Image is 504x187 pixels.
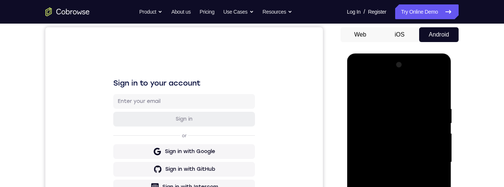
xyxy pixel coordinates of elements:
[68,135,210,149] button: Sign in with GitHub
[118,174,172,181] div: Sign in with Zendesk
[45,7,90,16] a: Go to the home page
[171,4,190,19] a: About us
[395,4,459,19] a: Try Online Demo
[68,117,210,132] button: Sign in with Google
[363,7,365,16] span: /
[139,4,163,19] button: Product
[135,105,143,111] p: or
[68,170,210,185] button: Sign in with Zendesk
[72,70,205,78] input: Enter your email
[368,4,386,19] a: Register
[263,4,293,19] button: Resources
[347,4,360,19] a: Log In
[419,27,459,42] button: Android
[341,27,380,42] button: Web
[68,51,210,61] h1: Sign in to your account
[120,138,170,146] div: Sign in with GitHub
[223,4,253,19] button: Use Cases
[380,27,420,42] button: iOS
[200,4,214,19] a: Pricing
[117,156,173,163] div: Sign in with Intercom
[68,152,210,167] button: Sign in with Intercom
[120,121,170,128] div: Sign in with Google
[68,84,210,99] button: Sign in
